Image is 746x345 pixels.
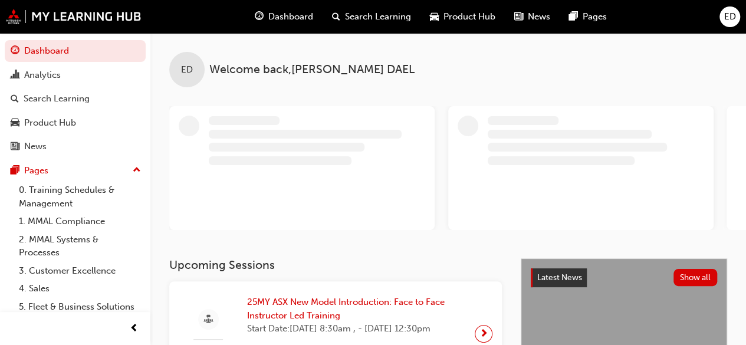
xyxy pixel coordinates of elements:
span: news-icon [11,142,19,152]
div: News [24,140,47,153]
span: 25MY ASX New Model Introduction: Face to Face Instructor Led Training [247,295,465,322]
span: Search Learning [345,10,411,24]
span: Dashboard [268,10,313,24]
a: search-iconSearch Learning [323,5,420,29]
span: guage-icon [11,46,19,57]
span: car-icon [430,9,439,24]
span: Start Date: [DATE] 8:30am , - [DATE] 12:30pm [247,322,465,336]
span: sessionType_FACE_TO_FACE-icon [204,313,213,327]
a: 5. Fleet & Business Solutions [14,298,146,316]
button: DashboardAnalyticsSearch LearningProduct HubNews [5,38,146,160]
button: ED [719,6,740,27]
span: prev-icon [130,321,139,336]
a: Latest NewsShow all [531,268,717,287]
a: 1. MMAL Compliance [14,212,146,231]
a: 4. Sales [14,280,146,298]
a: 3. Customer Excellence [14,262,146,280]
img: mmal [6,9,142,24]
a: 0. Training Schedules & Management [14,181,146,212]
h3: Upcoming Sessions [169,258,502,272]
span: Welcome back , [PERSON_NAME] DAEL [209,63,415,77]
button: Pages [5,160,146,182]
span: Latest News [537,272,582,282]
span: ED [181,63,193,77]
div: Analytics [24,68,61,82]
span: chart-icon [11,70,19,81]
button: Show all [673,269,718,286]
span: News [528,10,550,24]
div: Pages [24,164,48,178]
a: guage-iconDashboard [245,5,323,29]
a: Search Learning [5,88,146,110]
span: ED [724,10,736,24]
span: car-icon [11,118,19,129]
a: Analytics [5,64,146,86]
span: next-icon [479,326,488,342]
a: pages-iconPages [560,5,616,29]
span: search-icon [11,94,19,104]
span: pages-icon [569,9,578,24]
a: Product Hub [5,112,146,134]
a: news-iconNews [505,5,560,29]
div: Product Hub [24,116,76,130]
span: news-icon [514,9,523,24]
span: guage-icon [255,9,264,24]
span: Product Hub [443,10,495,24]
span: Pages [583,10,607,24]
span: search-icon [332,9,340,24]
span: up-icon [133,163,141,178]
span: pages-icon [11,166,19,176]
a: Dashboard [5,40,146,62]
a: News [5,136,146,157]
div: Search Learning [24,92,90,106]
a: car-iconProduct Hub [420,5,505,29]
a: 2. MMAL Systems & Processes [14,231,146,262]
